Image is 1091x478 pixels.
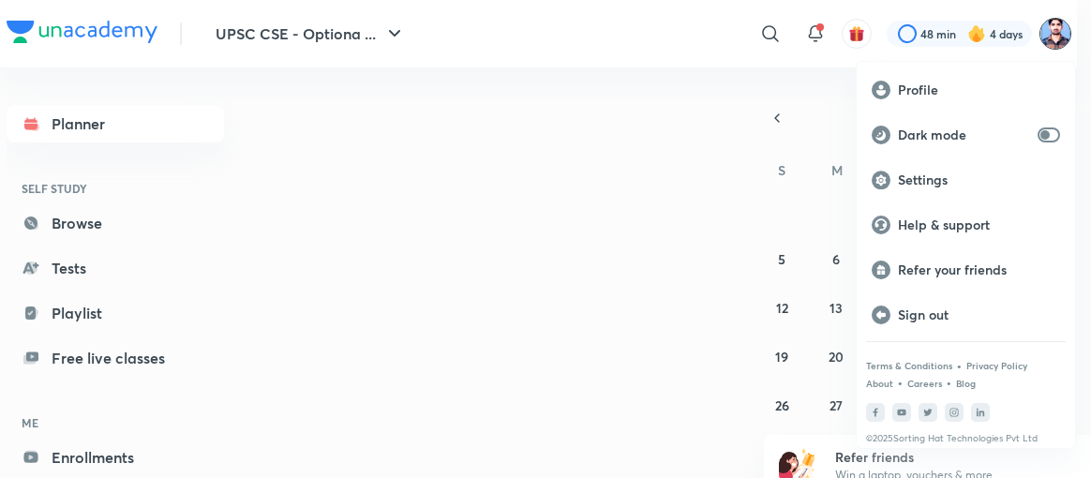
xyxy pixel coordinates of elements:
[898,217,1060,233] p: Help & support
[946,374,952,391] div: •
[956,378,976,389] a: Blog
[857,247,1075,292] a: Refer your friends
[866,433,1066,444] p: © 2025 Sorting Hat Technologies Pvt Ltd
[866,378,893,389] a: About
[857,202,1075,247] a: Help & support
[857,67,1075,112] a: Profile
[898,306,1060,323] p: Sign out
[857,157,1075,202] a: Settings
[966,360,1027,371] a: Privacy Policy
[898,261,1060,278] p: Refer your friends
[898,82,1060,98] p: Profile
[866,360,952,371] a: Terms & Conditions
[898,172,1060,188] p: Settings
[898,127,1030,143] p: Dark mode
[907,378,942,389] a: Careers
[897,374,904,391] div: •
[956,357,963,374] div: •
